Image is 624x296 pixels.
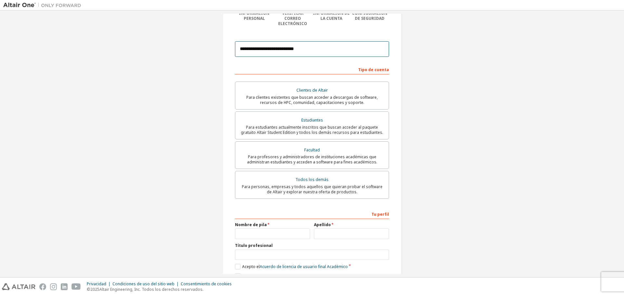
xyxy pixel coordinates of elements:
font: Para clientes existentes que buscan acceder a descargas de software, recursos de HPC, comunidad, ... [246,95,378,105]
img: Altair Uno [3,2,84,8]
font: Acuerdo de licencia de usuario final [260,264,326,269]
font: Título profesional [235,243,273,248]
font: Nombre de pila [235,222,267,227]
font: Todos los demás [295,177,329,182]
font: Condiciones de uso del sitio web [112,281,175,287]
font: Tu perfil [371,212,389,217]
font: Tipo de cuenta [358,67,389,72]
font: Acepto el [242,264,260,269]
img: instagram.svg [50,283,57,290]
img: linkedin.svg [61,283,68,290]
font: Me gustaría recibir correos electrónicos de marketing de Altair [242,273,360,279]
font: Información personal [239,10,269,21]
font: Clientes de Altair [296,87,328,93]
font: Académico [327,264,348,269]
font: Información de la cuenta [313,10,350,21]
font: Para profesores y administradores de instituciones académicas que administran estudiantes y acced... [247,154,377,165]
font: Privacidad [87,281,106,287]
font: Estudiantes [301,117,323,123]
font: Configuración de seguridad [352,10,387,21]
font: © [87,287,90,292]
font: Para estudiantes actualmente inscritos que buscan acceder al paquete gratuito Altair Student Edit... [241,124,383,135]
img: altair_logo.svg [2,283,35,290]
font: Para personas, empresas y todos aquellos que quieran probar el software de Altair y explorar nues... [242,184,383,195]
img: youtube.svg [71,283,81,290]
font: Altair Engineering, Inc. Todos los derechos reservados. [99,287,203,292]
font: Verificar correo electrónico [278,10,307,26]
font: Consentimiento de cookies [181,281,232,287]
font: Facultad [304,147,320,153]
img: facebook.svg [39,283,46,290]
font: Apellido [314,222,331,227]
font: 2025 [90,287,99,292]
